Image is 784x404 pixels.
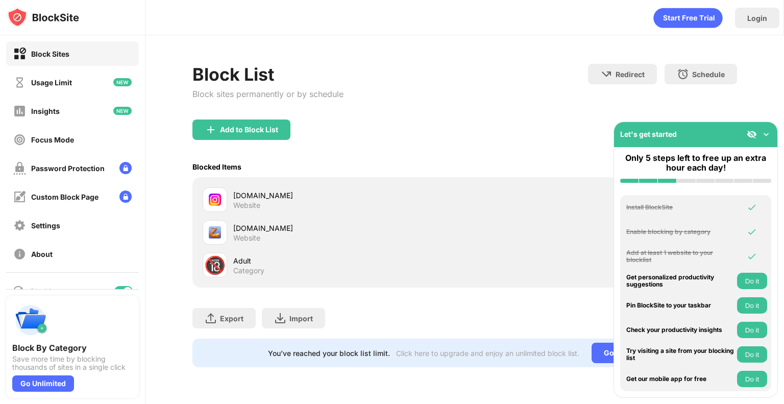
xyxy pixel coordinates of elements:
[626,274,734,289] div: Get personalized productivity suggestions
[13,191,26,203] img: customize-block-page-off.svg
[13,47,26,60] img: block-on.svg
[31,135,74,144] div: Focus Mode
[12,302,49,339] img: push-categories.svg
[12,355,133,371] div: Save more time by blocking thousands of sites in a single click
[737,346,767,363] button: Do it
[737,371,767,387] button: Do it
[626,375,734,383] div: Get our mobile app for free
[747,202,757,212] img: omni-check.svg
[233,201,260,210] div: Website
[747,251,757,262] img: omni-check.svg
[209,226,221,239] img: favicons
[13,133,26,146] img: focus-off.svg
[113,107,132,115] img: new-icon.svg
[761,129,771,139] img: omni-setup-toggle.svg
[592,343,661,363] div: Go Unlimited
[620,153,771,173] div: Only 5 steps left to free up an extra hour each day!
[192,162,241,171] div: Blocked Items
[233,223,464,233] div: [DOMAIN_NAME]
[31,164,105,173] div: Password Protection
[616,70,645,79] div: Redirect
[192,89,344,99] div: Block sites permanently or by schedule
[31,50,69,58] div: Block Sites
[220,126,278,134] div: Add to Block List
[747,14,767,22] div: Login
[209,194,221,206] img: favicons
[31,250,53,258] div: About
[233,190,464,201] div: [DOMAIN_NAME]
[233,233,260,243] div: Website
[12,343,133,353] div: Block By Category
[626,249,734,264] div: Add at least 1 website to your blocklist
[737,297,767,314] button: Do it
[31,221,60,230] div: Settings
[626,302,734,309] div: Pin BlockSite to your taskbar
[12,285,24,297] img: blocking-icon.svg
[626,326,734,334] div: Check your productivity insights
[113,78,132,86] img: new-icon.svg
[119,191,132,203] img: lock-menu.svg
[747,227,757,237] img: omni-check.svg
[737,322,767,338] button: Do it
[13,76,26,89] img: time-usage-off.svg
[192,64,344,85] div: Block List
[396,349,579,358] div: Click here to upgrade and enjoy an unlimited block list.
[233,266,264,275] div: Category
[31,78,72,87] div: Usage Limit
[620,130,677,138] div: Let's get started
[12,375,74,392] div: Go Unlimited
[233,255,464,266] div: Adult
[204,255,226,276] div: 🔞
[737,273,767,289] button: Do it
[13,219,26,232] img: settings-off.svg
[31,107,60,115] div: Insights
[31,193,99,201] div: Custom Block Page
[626,347,734,362] div: Try visiting a site from your blocking list
[7,7,79,28] img: logo-blocksite.svg
[747,129,757,139] img: eye-not-visible.svg
[626,228,734,235] div: Enable blocking by category
[13,162,26,175] img: password-protection-off.svg
[653,8,723,28] div: animation
[31,287,59,296] div: Blocking
[119,162,132,174] img: lock-menu.svg
[626,204,734,211] div: Install BlockSite
[692,70,725,79] div: Schedule
[268,349,390,358] div: You’ve reached your block list limit.
[220,314,243,323] div: Export
[289,314,313,323] div: Import
[13,105,26,117] img: insights-off.svg
[13,248,26,260] img: about-off.svg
